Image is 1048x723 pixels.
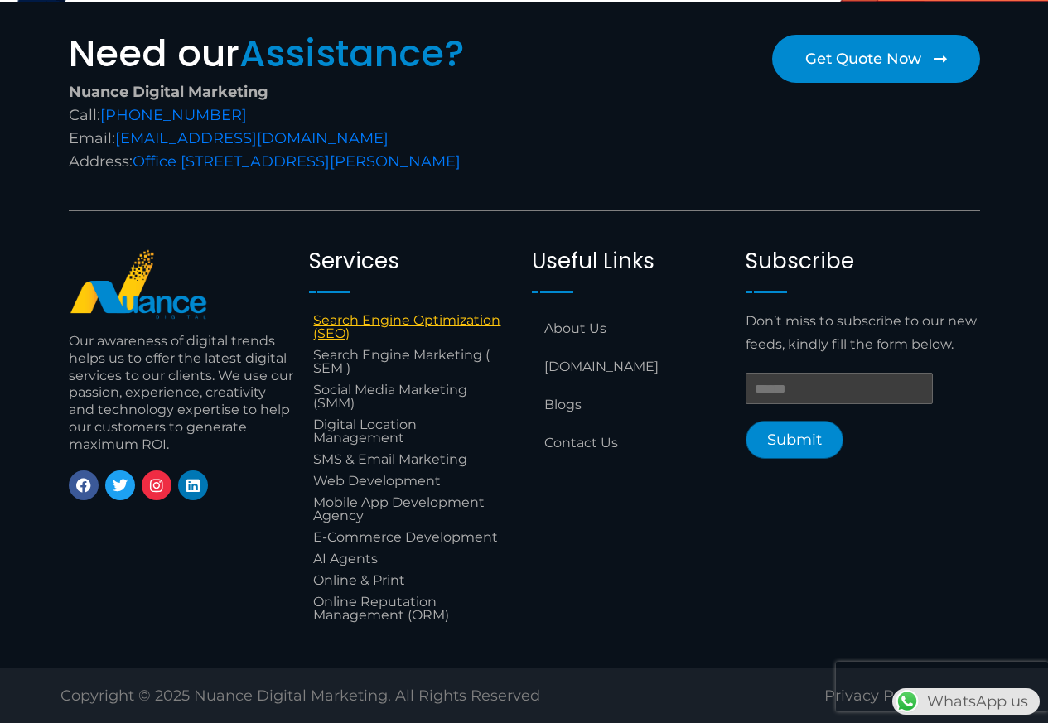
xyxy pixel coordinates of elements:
[133,152,461,171] a: Office [STREET_ADDRESS][PERSON_NAME]
[836,662,1048,711] iframe: reCAPTCHA
[115,129,389,147] a: [EMAIL_ADDRESS][DOMAIN_NAME]
[746,421,843,459] button: Submit
[309,527,515,548] a: E-Commerce Development
[60,687,540,705] span: Copyright © 2025 Nuance Digital Marketing. All Rights Reserved
[309,570,515,591] a: Online & Print
[894,688,920,715] img: WhatsApp
[805,51,921,66] span: Get Quote Now
[309,449,515,470] a: SMS & Email Marketing
[824,687,928,705] a: Privacy Policy
[532,248,729,274] h2: Useful Links
[532,348,729,386] a: [DOMAIN_NAME]
[239,27,465,80] span: Assistance?
[309,345,515,379] a: Search Engine Marketing ( SEM )
[309,310,515,345] a: Search Engine Optimization (SEO)
[772,35,980,83] a: Get Quote Now
[746,248,979,274] h2: Subscribe
[746,310,979,356] p: Don’t miss to subscribe to our new feeds, kindly fill the form below.
[309,379,515,414] a: Social Media Marketing (SMM)
[532,386,729,424] a: Blogs
[100,106,247,124] a: [PHONE_NUMBER]
[309,470,515,492] a: Web Development
[69,333,293,454] p: Our awareness of digital trends helps us to offer the latest digital services to our clients. We ...
[69,83,268,101] strong: Nuance Digital Marketing
[892,692,1040,711] a: WhatsAppWhatsApp us
[69,80,516,173] div: Call: Email: Address:
[309,248,515,274] h2: Services
[309,492,515,527] a: Mobile App Development Agency
[69,35,516,72] h2: Need our
[532,424,729,462] a: Contact Us
[532,310,729,348] a: About Us
[309,548,515,570] a: AI Agents
[309,591,515,626] a: Online Reputation Management (ORM)
[309,414,515,449] a: Digital Location Management
[892,688,1040,715] div: WhatsApp us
